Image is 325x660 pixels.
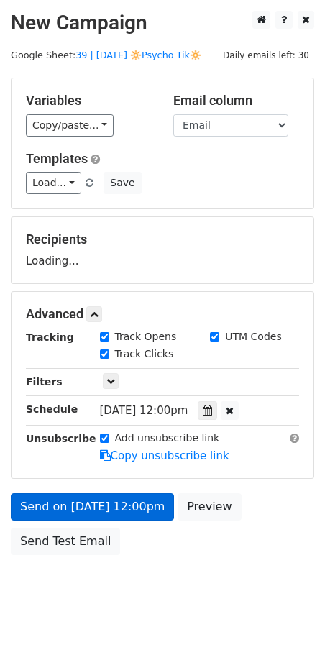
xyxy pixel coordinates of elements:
a: 39 | [DATE] 🔆Psycho Tik🔆 [75,50,201,60]
a: Send Test Email [11,528,120,555]
strong: Tracking [26,331,74,343]
button: Save [104,172,141,194]
a: Templates [26,151,88,166]
strong: Schedule [26,403,78,415]
strong: Unsubscribe [26,433,96,444]
span: Daily emails left: 30 [218,47,314,63]
label: UTM Codes [225,329,281,344]
a: Daily emails left: 30 [218,50,314,60]
h5: Variables [26,93,152,109]
h2: New Campaign [11,11,314,35]
div: Loading... [26,232,299,269]
label: Add unsubscribe link [115,431,220,446]
a: Preview [178,493,241,521]
a: Copy unsubscribe link [100,449,229,462]
h5: Email column [173,93,299,109]
span: [DATE] 12:00pm [100,404,188,417]
strong: Filters [26,376,63,388]
a: Load... [26,172,81,194]
iframe: Chat Widget [253,591,325,660]
label: Track Clicks [115,347,174,362]
label: Track Opens [115,329,177,344]
small: Google Sheet: [11,50,201,60]
a: Copy/paste... [26,114,114,137]
a: Send on [DATE] 12:00pm [11,493,174,521]
h5: Advanced [26,306,299,322]
h5: Recipients [26,232,299,247]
